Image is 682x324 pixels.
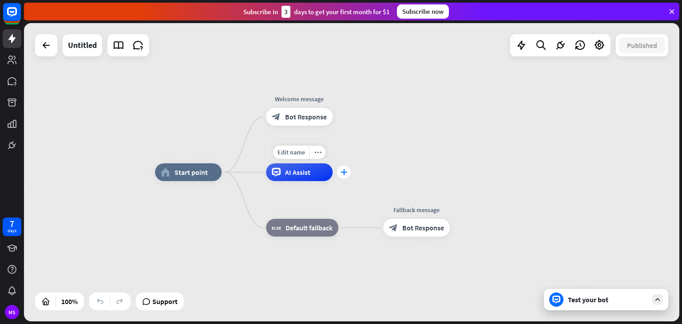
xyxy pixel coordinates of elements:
[5,305,19,319] div: MS
[7,4,34,30] button: Open LiveChat chat widget
[619,37,665,53] button: Published
[259,95,339,103] div: Welcome message
[285,112,327,121] span: Bot Response
[243,6,390,18] div: Subscribe in days to get your first month for $1
[402,223,444,232] span: Bot Response
[3,217,21,236] a: 7 days
[285,223,333,232] span: Default fallback
[397,4,449,19] div: Subscribe now
[568,295,648,304] div: Test your bot
[10,220,14,228] div: 7
[174,168,208,177] span: Start point
[161,168,170,177] i: home_2
[8,228,16,234] div: days
[152,294,178,308] span: Support
[68,34,97,56] div: Untitled
[341,169,347,175] i: plus
[314,149,321,156] i: more_horiz
[278,148,305,156] span: Edit name
[377,205,456,214] div: Fallback message
[389,223,398,232] i: block_bot_response
[272,223,281,232] i: block_fallback
[285,168,310,177] span: AI Assist
[282,6,290,18] div: 3
[59,294,80,308] div: 100%
[272,112,281,121] i: block_bot_response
